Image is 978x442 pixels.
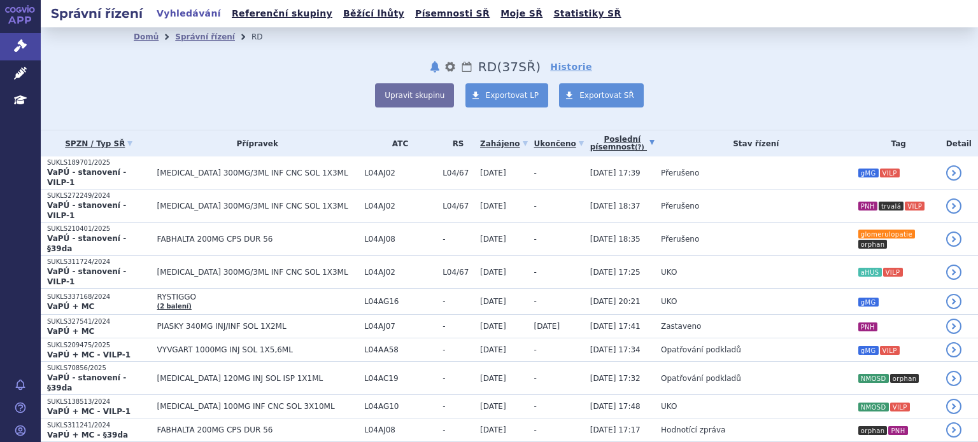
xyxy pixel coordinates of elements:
span: L04/67 [443,268,474,277]
i: PNH [888,426,907,435]
span: [DATE] 17:41 [590,322,641,331]
span: RYSTIGGO [157,293,358,301]
i: orphan [858,240,888,249]
span: PIASKY 340MG INJ/INF SOL 1X2ML [157,322,358,331]
span: L04AG10 [364,402,436,411]
span: [MEDICAL_DATA] 120MG INJ SOL ISP 1X1ML [157,374,358,383]
a: detail [946,294,961,309]
span: UKO [661,268,677,277]
strong: VaPÚ + MC [47,327,94,336]
span: FABHALTA 200MG CPS DUR 56 [157,425,358,434]
span: [DATE] [480,425,506,434]
span: - [443,345,474,354]
button: nastavení [444,59,457,74]
p: SUKLS311241/2024 [47,421,151,430]
a: Domů [134,32,159,41]
span: [DATE] [480,374,506,383]
i: orphan [858,426,888,435]
span: [DATE] [480,235,506,244]
strong: VaPÚ + MC - VILP-1 [47,407,131,416]
th: Detail [940,130,978,156]
span: UKO [661,402,677,411]
strong: VaPÚ + MC - VILP-1 [47,350,131,359]
span: - [534,268,537,277]
span: Přerušeno [661,169,699,177]
a: Exportovat SŘ [559,83,644,107]
span: [DATE] 18:35 [590,235,641,244]
span: L04AJ02 [364,268,436,277]
span: - [534,374,537,383]
strong: VaPÚ - stanovení - VILP-1 [47,201,126,220]
span: Exportovat SŘ [579,91,634,100]
i: glomerulopatie [858,230,915,238]
span: [DATE] 20:21 [590,297,641,306]
i: VILP [880,169,900,177]
p: SUKLS327541/2024 [47,317,151,326]
p: SUKLS311724/2024 [47,258,151,266]
strong: VaPÚ + MC [47,302,94,311]
i: VILP [905,202,925,211]
span: L04AC19 [364,374,436,383]
span: Opatřování podkladů [661,345,741,354]
p: SUKLS189701/2025 [47,158,151,167]
a: Lhůty [460,59,473,74]
a: (2 balení) [157,303,192,310]
a: detail [946,265,961,280]
th: Tag [851,130,940,156]
span: [DATE] [534,322,560,331]
a: detail [946,399,961,414]
span: - [534,202,537,211]
th: Přípravek [151,130,358,156]
i: trvalá [879,202,904,211]
span: [DATE] 17:34 [590,345,641,354]
a: detail [946,422,961,438]
span: - [534,235,537,244]
span: Přerušeno [661,235,699,244]
a: Historie [550,60,592,73]
p: SUKLS337168/2024 [47,293,151,301]
a: detail [946,165,961,181]
span: [MEDICAL_DATA] 300MG/3ML INF CNC SOL 1X3ML [157,202,358,211]
a: Zahájeno [480,135,527,153]
span: - [534,425,537,434]
a: Referenční skupiny [228,5,336,22]
span: [MEDICAL_DATA] 300MG/3ML INF CNC SOL 1X3ML [157,169,358,177]
span: - [443,425,474,434]
a: Správní řízení [175,32,235,41]
span: [DATE] [480,268,506,277]
span: L04AG16 [364,297,436,306]
span: L04AJ08 [364,425,436,434]
span: [DATE] 17:48 [590,402,641,411]
a: detail [946,198,961,214]
span: L04AJ02 [364,169,436,177]
strong: VaPÚ - stanovení - VILP-1 [47,168,126,187]
span: L04/67 [443,202,474,211]
li: RD [252,27,280,46]
span: - [534,297,537,306]
span: UKO [661,297,677,306]
span: [DATE] 17:39 [590,169,641,177]
span: Zastaveno [661,322,701,331]
i: aHUS [858,268,882,277]
span: [DATE] [480,402,506,411]
strong: VaPÚ + MC - §39da [47,431,128,439]
a: Vyhledávání [153,5,225,22]
span: Opatřování podkladů [661,374,741,383]
span: L04AA58 [364,345,436,354]
span: L04/67 [443,169,474,177]
p: SUKLS209475/2025 [47,341,151,350]
i: NMOSD [858,403,889,411]
i: NMOSD [858,374,889,383]
a: detail [946,371,961,386]
i: VILP [880,346,900,355]
p: SUKLS70856/2025 [47,364,151,373]
strong: VaPÚ - stanovení - §39da [47,373,126,392]
button: Upravit skupinu [375,83,454,107]
span: [MEDICAL_DATA] 100MG INF CNC SOL 3X10ML [157,402,358,411]
span: [DATE] [480,202,506,211]
p: SUKLS210401/2025 [47,224,151,233]
a: SPZN / Typ SŘ [47,135,151,153]
span: - [443,235,474,244]
span: [DATE] 17:25 [590,268,641,277]
span: [DATE] 17:32 [590,374,641,383]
